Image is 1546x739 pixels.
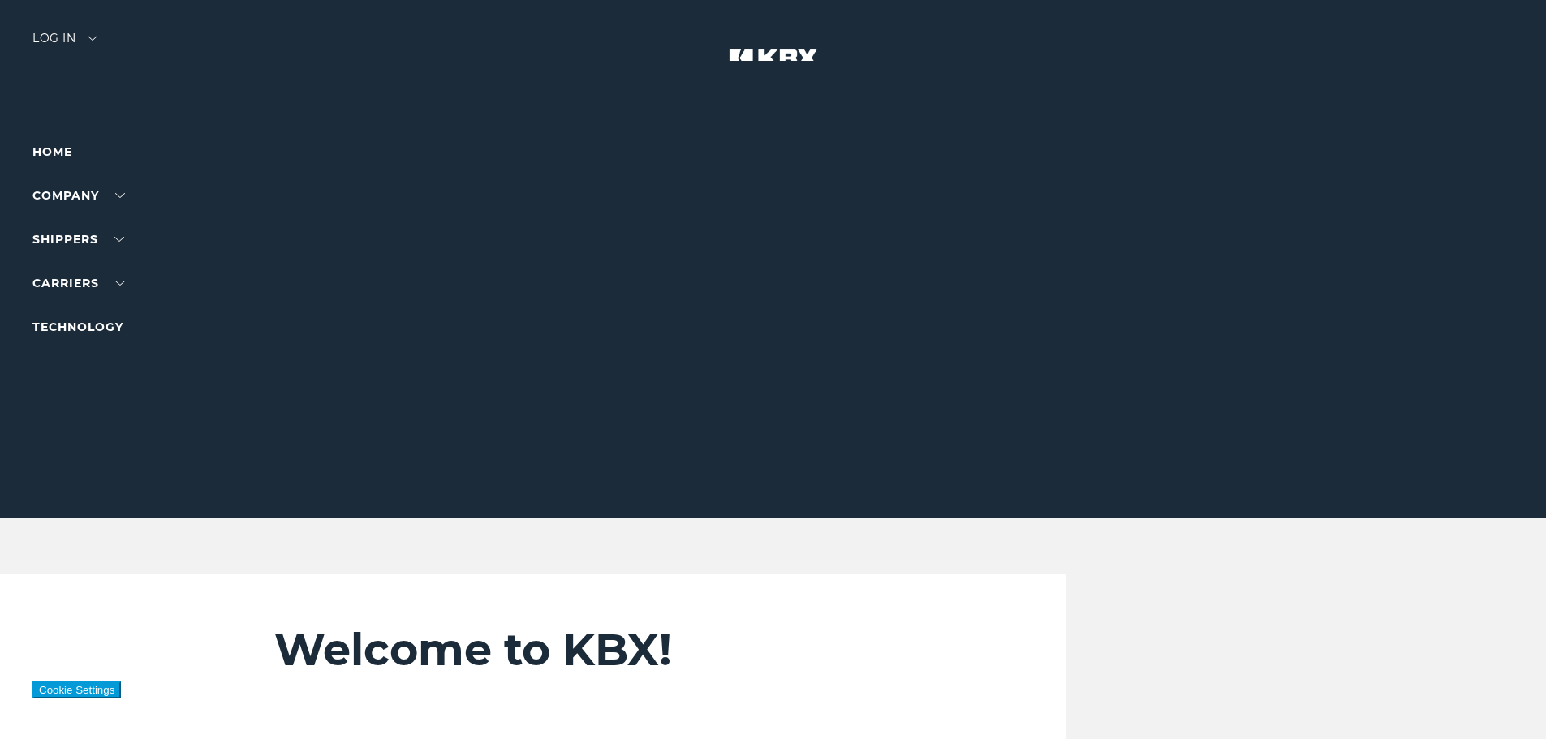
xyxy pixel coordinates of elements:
[32,232,124,247] a: SHIPPERS
[32,144,72,159] a: Home
[88,36,97,41] img: arrow
[32,32,97,56] div: Log in
[274,623,970,677] h2: Welcome to KBX!
[32,188,125,203] a: Company
[32,320,123,334] a: Technology
[32,681,121,698] button: Cookie Settings
[713,32,834,104] img: kbx logo
[32,276,125,290] a: Carriers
